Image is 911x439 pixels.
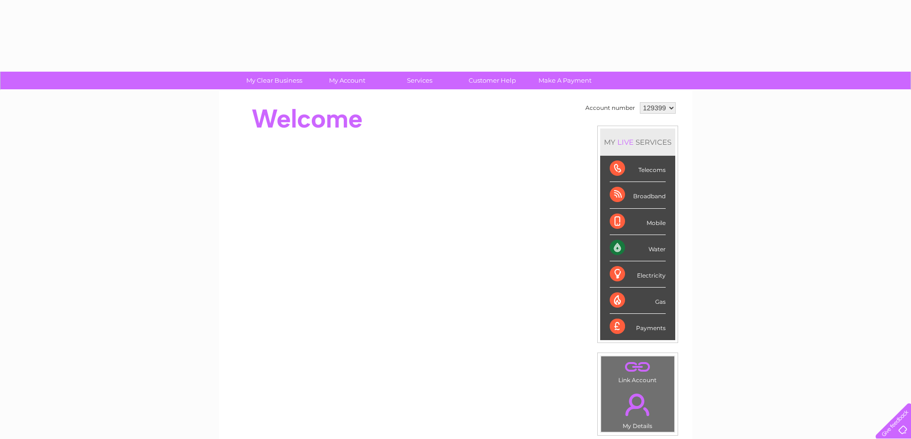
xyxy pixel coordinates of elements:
[601,356,675,386] td: Link Account
[307,72,386,89] a: My Account
[610,288,666,314] div: Gas
[453,72,532,89] a: Customer Help
[601,385,675,432] td: My Details
[380,72,459,89] a: Services
[610,235,666,261] div: Water
[615,138,636,147] div: LIVE
[610,182,666,208] div: Broadband
[610,209,666,235] div: Mobile
[583,100,637,116] td: Account number
[235,72,314,89] a: My Clear Business
[526,72,604,89] a: Make A Payment
[610,261,666,288] div: Electricity
[600,128,675,156] div: MY SERVICES
[610,156,666,182] div: Telecoms
[604,388,672,421] a: .
[604,359,672,375] a: .
[610,314,666,340] div: Payments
